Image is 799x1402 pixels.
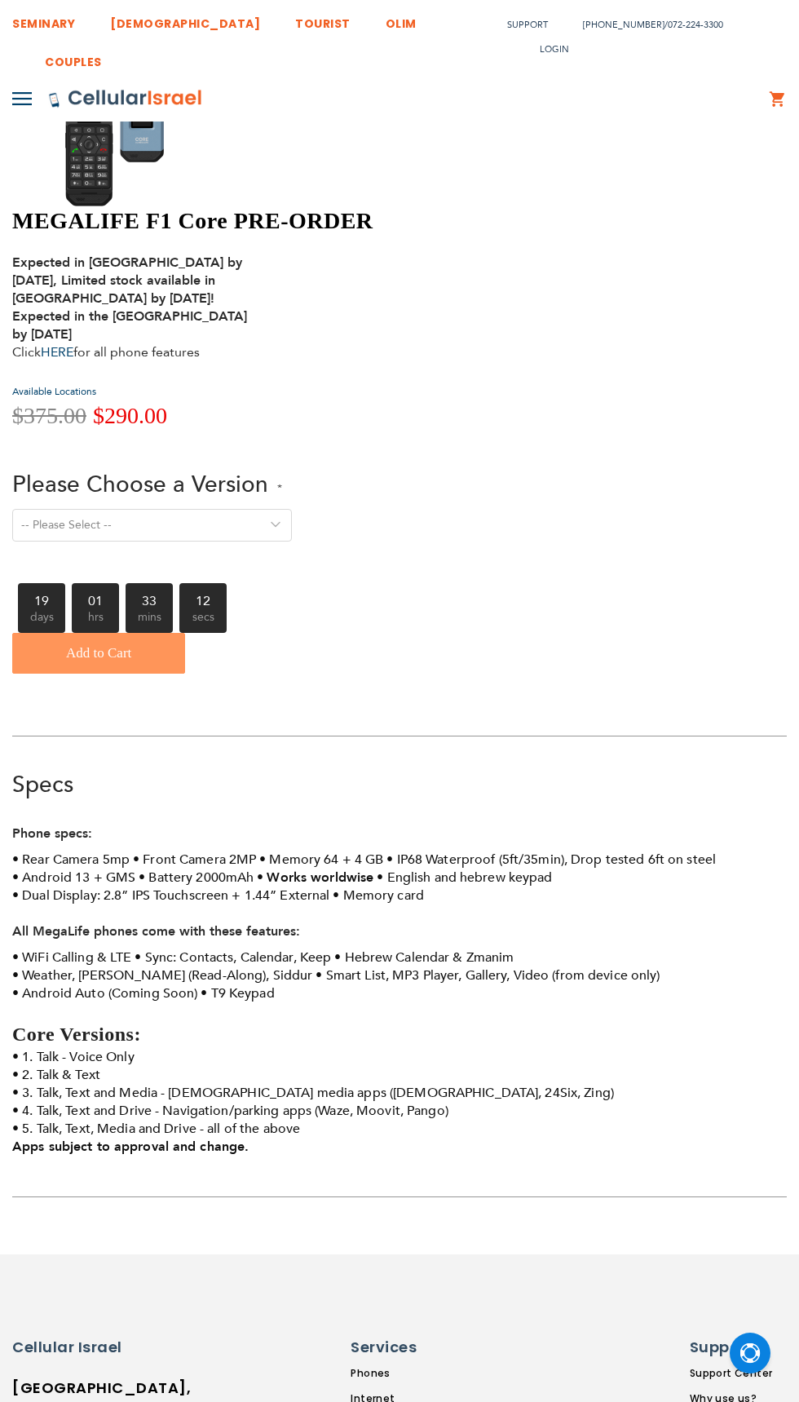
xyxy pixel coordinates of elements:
li: Smart List, MP3 Player, Gallery, Video (from device only) [316,966,660,984]
a: Specs [12,769,73,800]
li: Android 13 + GMS [12,869,135,887]
img: Cellular Israel Logo [48,89,203,108]
b: 01 [72,583,119,608]
img: MEGALIFE F1 Core PRE-ORDER [12,40,249,207]
a: Phones [351,1366,499,1381]
a: [DEMOGRAPHIC_DATA] [110,4,260,34]
strong: Phone specs: [12,825,92,843]
h6: Cellular Israel [12,1337,151,1358]
span: $290.00 [93,403,167,428]
b: 33 [126,583,173,608]
h6: Services [351,1337,489,1358]
strong: Works worldwise [267,869,373,887]
li: Dual Display: 2.8” IPS Touchscreen + 1.44” External [12,887,329,904]
a: Support Center [690,1366,797,1381]
div: Click for all phone features [12,254,265,361]
span: mins [126,608,173,633]
li: Hebrew Calendar & Zmanim [334,949,514,966]
a: SEMINARY [12,4,75,34]
h6: Support [690,1337,787,1358]
strong: Expected in [GEOGRAPHIC_DATA] by [DATE], Limited stock available in [GEOGRAPHIC_DATA] by [DATE]! ... [12,254,247,343]
img: Toggle Menu [12,92,32,105]
strong: All MegaLife phones come with these features: [12,922,300,940]
li: WiFi Calling & LTE [12,949,131,966]
li: Battery 2000mAh [139,869,254,887]
a: Available Locations [12,385,96,398]
a: Support [507,19,548,31]
li: 4. Talk, Text and Drive - Navigation/parking apps (Waze, Moovit, Pango) [12,1102,787,1120]
li: Front Camera 2MP [133,851,256,869]
a: HERE [41,343,73,361]
span: Login [540,43,569,55]
span: hrs [72,608,119,633]
li: Memory 64 + 4 GB [259,851,383,869]
strong: Core Versions: [12,1024,141,1045]
li: Android Auto (Coming Soon) [12,984,197,1002]
a: OLIM [386,4,417,34]
span: secs [179,608,227,633]
a: COUPLES [45,42,102,73]
span: $375.00 [12,403,86,428]
span: Please Choose a Version [12,469,268,500]
b: 12 [179,583,227,608]
li: / [567,13,723,37]
li: 5. Talk, Text, Media and Drive - all of the above [12,1120,787,1156]
li: 2. Talk & Text [12,1066,787,1084]
li: Rear Camera 5mp [12,851,130,869]
a: 072-224-3300 [668,19,723,31]
span: days [18,608,65,633]
li: 1. Talk - Voice Only [12,1048,787,1066]
li: Memory card [333,887,424,904]
li: T9 Keypad [201,984,274,1002]
li: 3. Talk, Text and Media - [DEMOGRAPHIC_DATA] media apps ([DEMOGRAPHIC_DATA], 24Six, Zing) [12,1084,787,1102]
h1: MEGALIFE F1 Core PRE-ORDER [12,207,584,235]
b: 19 [18,583,65,608]
a: TOURIST [295,4,351,34]
li: Weather, [PERSON_NAME] (Read-Along), Siddur [12,966,312,984]
a: [PHONE_NUMBER] [583,19,664,31]
li: English and hebrew keypad [377,869,552,887]
li: IP68 Waterproof (5ft/35min), Drop tested 6ft on steel [386,851,716,869]
strong: Apps subject to approval and change. [12,1138,249,1156]
li: Sync: Contacts, Calendar, Keep [135,949,331,966]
